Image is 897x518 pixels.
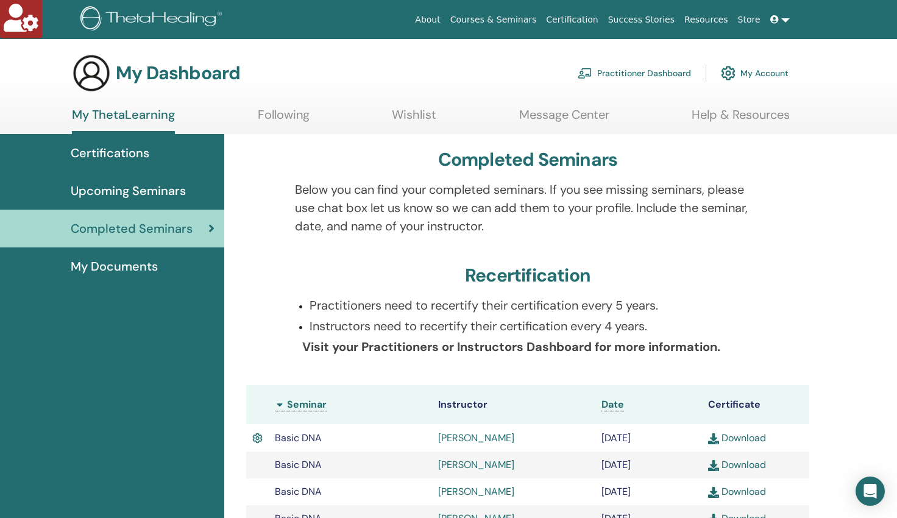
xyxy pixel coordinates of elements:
img: download.svg [708,460,719,471]
h3: Completed Seminars [438,149,618,171]
th: Certificate [702,385,809,424]
a: Download [708,485,766,498]
p: Instructors need to recertify their certification every 4 years. [310,317,761,335]
a: Wishlist [392,107,436,131]
a: Download [708,458,766,471]
a: Certification [541,9,603,31]
a: Practitioner Dashboard [578,60,691,87]
a: My Account [721,60,789,87]
a: [PERSON_NAME] [438,485,514,498]
img: Active Certificate [252,431,263,445]
img: download.svg [708,487,719,498]
a: Store [733,9,765,31]
p: Below you can find your completed seminars. If you see missing seminars, please use chat box let ... [295,180,761,235]
span: Completed Seminars [71,219,193,238]
a: Courses & Seminars [445,9,542,31]
img: cog.svg [721,63,736,83]
span: Certifications [71,144,149,162]
a: Resources [679,9,733,31]
div: Open Intercom Messenger [856,477,885,506]
b: Visit your Practitioners or Instructors Dashboard for more information. [302,339,720,355]
img: generic-user-icon.jpg [72,54,111,93]
span: Upcoming Seminars [71,182,186,200]
span: My Documents [71,257,158,275]
img: chalkboard-teacher.svg [578,68,592,79]
span: Basic DNA [275,458,322,471]
a: Date [601,398,624,411]
a: About [410,9,445,31]
h3: My Dashboard [116,62,240,84]
a: Success Stories [603,9,679,31]
th: Instructor [432,385,595,424]
a: Message Center [519,107,609,131]
a: Download [708,431,766,444]
td: [DATE] [595,478,703,505]
img: download.svg [708,433,719,444]
a: Following [258,107,310,131]
td: [DATE] [595,424,703,452]
h3: Recertification [465,264,590,286]
img: logo.png [80,6,226,34]
a: [PERSON_NAME] [438,458,514,471]
td: [DATE] [595,452,703,478]
a: My ThetaLearning [72,107,175,134]
span: Basic DNA [275,485,322,498]
span: Basic DNA [275,431,322,444]
p: Practitioners need to recertify their certification every 5 years. [310,296,761,314]
a: Help & Resources [692,107,790,131]
a: [PERSON_NAME] [438,431,514,444]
